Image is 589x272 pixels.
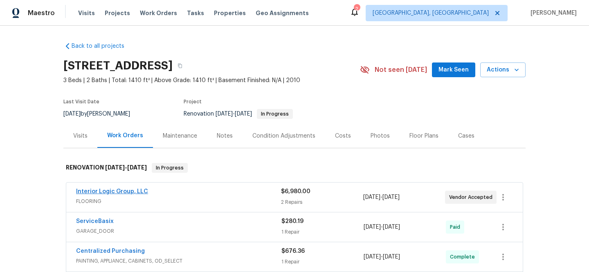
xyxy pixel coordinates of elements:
button: Copy Address [173,58,187,73]
span: Visits [78,9,95,17]
span: Paid [450,223,463,231]
span: Mark Seen [438,65,469,75]
span: [DATE] [216,111,233,117]
div: 1 Repair [281,258,364,266]
span: 3 Beds | 2 Baths | Total: 1410 ft² | Above Grade: 1410 ft² | Basement Finished: N/A | 2010 [63,76,360,85]
span: [PERSON_NAME] [527,9,577,17]
div: Visits [73,132,88,140]
div: by [PERSON_NAME] [63,109,140,119]
div: 1 Repair [281,228,364,236]
span: Properties [214,9,246,17]
span: [DATE] [63,111,81,117]
a: ServiceBasix [76,218,114,224]
a: Centralized Purchasing [76,248,145,254]
span: Not seen [DATE] [375,66,427,74]
span: [DATE] [364,254,381,260]
span: [DATE] [383,224,400,230]
div: Photos [371,132,390,140]
div: Costs [335,132,351,140]
span: Renovation [184,111,293,117]
span: Complete [450,253,478,261]
span: [GEOGRAPHIC_DATA], [GEOGRAPHIC_DATA] [373,9,489,17]
h6: RENOVATION [66,163,147,173]
span: In Progress [258,111,292,116]
span: Tasks [187,10,204,16]
span: [DATE] [105,165,125,170]
span: PAINTING, APPLIANCE, CABINETS, OD_SELECT [76,257,281,265]
span: FLOORING [76,197,281,205]
button: Actions [480,62,526,78]
a: Interior Logic Group, LLC [76,189,148,194]
span: $6,980.00 [281,189,310,194]
div: Cases [458,132,474,140]
span: $280.19 [281,218,303,224]
span: Maestro [28,9,55,17]
span: Vendor Accepted [449,193,496,201]
div: 2 Repairs [281,198,363,206]
a: Back to all projects [63,42,142,50]
span: [DATE] [364,224,381,230]
span: [DATE] [363,194,380,200]
span: Work Orders [140,9,177,17]
span: - [105,165,147,170]
span: - [364,253,400,261]
span: Projects [105,9,130,17]
div: RENOVATION [DATE]-[DATE]In Progress [63,155,526,181]
span: $676.36 [281,248,305,254]
span: - [364,223,400,231]
div: Work Orders [107,132,143,140]
span: Geo Assignments [256,9,309,17]
div: Condition Adjustments [252,132,315,140]
span: In Progress [153,164,187,172]
h2: [STREET_ADDRESS] [63,62,173,70]
span: Last Visit Date [63,99,99,104]
div: 2 [354,5,360,13]
div: Notes [217,132,233,140]
span: GARAGE_DOOR [76,227,281,235]
span: [DATE] [235,111,252,117]
span: [DATE] [382,194,400,200]
span: Actions [487,65,519,75]
button: Mark Seen [432,62,475,78]
span: - [216,111,252,117]
span: Project [184,99,202,104]
div: Maintenance [163,132,197,140]
span: - [363,193,400,201]
div: Floor Plans [409,132,438,140]
span: [DATE] [383,254,400,260]
span: [DATE] [127,165,147,170]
